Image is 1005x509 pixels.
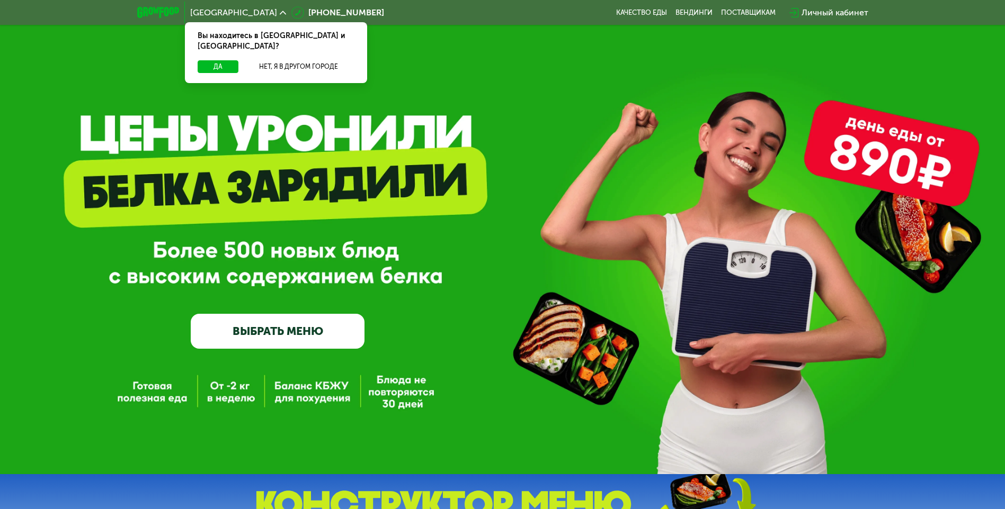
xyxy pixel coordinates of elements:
div: Вы находитесь в [GEOGRAPHIC_DATA] и [GEOGRAPHIC_DATA]? [185,22,367,60]
a: Вендинги [675,8,713,17]
a: [PHONE_NUMBER] [291,6,384,19]
div: Личный кабинет [802,6,868,19]
a: ВЫБРАТЬ МЕНЮ [191,314,364,349]
div: поставщикам [721,8,776,17]
button: Нет, я в другом городе [243,60,354,73]
button: Да [198,60,238,73]
span: [GEOGRAPHIC_DATA] [190,8,277,17]
a: Качество еды [616,8,667,17]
